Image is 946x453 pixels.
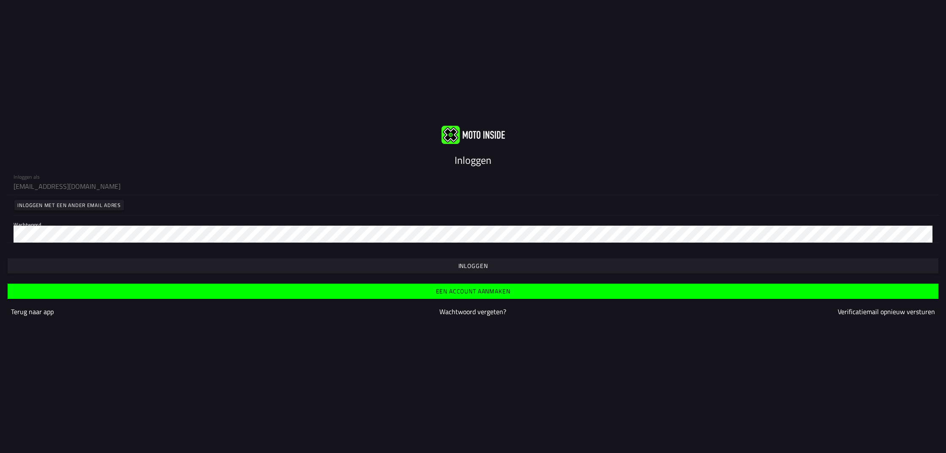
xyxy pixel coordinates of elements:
[8,284,938,299] ion-button: Een account aanmaken
[455,152,491,168] ion-text: Inloggen
[838,307,935,317] a: Verificatiemail opnieuw versturen
[11,307,54,317] a: Terug naar app
[458,263,488,269] ion-text: Inloggen
[439,307,506,317] a: Wachtwoord vergeten?
[14,200,124,210] ion-button: Inloggen met een ander email adres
